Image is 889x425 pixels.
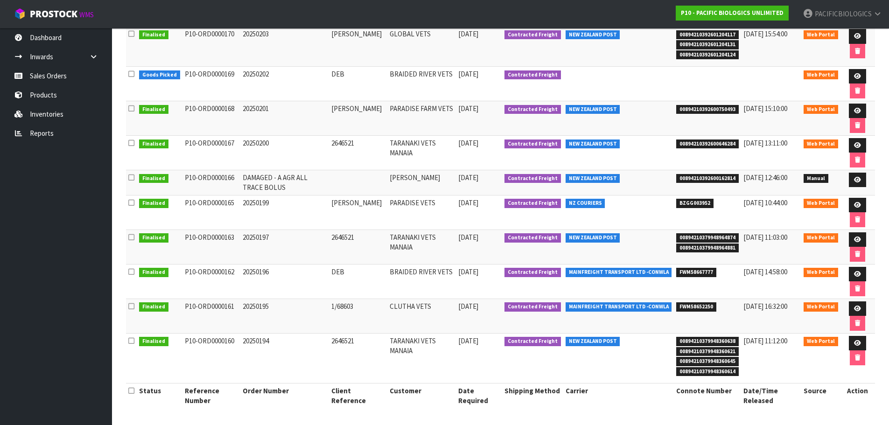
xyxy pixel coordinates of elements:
[676,337,739,346] span: 00894210379948360638
[329,230,387,264] td: 2646521
[387,170,456,195] td: [PERSON_NAME]
[240,26,329,66] td: 20250203
[563,383,674,408] th: Carrier
[566,233,620,243] span: NEW ZEALAND POST
[743,198,787,207] span: [DATE] 10:44:00
[743,302,787,311] span: [DATE] 16:32:00
[504,105,561,114] span: Contracted Freight
[502,383,563,408] th: Shipping Method
[458,104,478,113] span: [DATE]
[676,244,739,253] span: 00894210379948964881
[504,337,561,346] span: Contracted Freight
[387,383,456,408] th: Customer
[387,101,456,135] td: PARADISE FARM VETS
[458,302,478,311] span: [DATE]
[741,383,802,408] th: Date/Time Released
[566,174,620,183] span: NEW ZEALAND POST
[329,101,387,135] td: [PERSON_NAME]
[676,357,739,366] span: 00894210379948360645
[329,299,387,333] td: 1/68603
[182,170,241,195] td: P10-ORD0000166
[240,101,329,135] td: 20250201
[182,333,241,383] td: P10-ORD0000160
[182,383,241,408] th: Reference Number
[240,333,329,383] td: 20250194
[240,230,329,264] td: 20250197
[139,70,180,80] span: Goods Picked
[566,337,620,346] span: NEW ZEALAND POST
[387,195,456,230] td: PARADISE VETS
[387,264,456,299] td: BRAIDED RIVER VETS
[681,9,784,17] strong: P10 - PACIFIC BIOLOGICS UNLIMITED
[815,9,872,18] span: PACIFICBIOLOGICS
[676,105,739,114] span: 00894210392600750493
[240,195,329,230] td: 20250199
[566,105,620,114] span: NEW ZEALAND POST
[329,66,387,101] td: DEB
[840,383,875,408] th: Action
[458,70,478,78] span: [DATE]
[504,139,561,149] span: Contracted Freight
[458,198,478,207] span: [DATE]
[182,195,241,230] td: P10-ORD0000165
[387,26,456,66] td: GLOBAL VETS
[329,333,387,383] td: 2646521
[139,30,168,40] span: Finalised
[458,267,478,276] span: [DATE]
[504,174,561,183] span: Contracted Freight
[676,199,714,208] span: BZGG003952
[804,302,838,312] span: Web Portal
[387,333,456,383] td: TARANAKI VETS MANAIA
[456,383,502,408] th: Date Required
[458,29,478,38] span: [DATE]
[14,8,26,20] img: cube-alt.png
[387,230,456,264] td: TARANAKI VETS MANAIA
[566,268,672,277] span: MAINFREIGHT TRANSPORT LTD -CONWLA
[504,199,561,208] span: Contracted Freight
[743,29,787,38] span: [DATE] 15:54:00
[804,268,838,277] span: Web Portal
[676,30,739,40] span: 00894210392601204117
[182,264,241,299] td: P10-ORD0000162
[387,135,456,170] td: TARANAKI VETS MANAIA
[804,233,838,243] span: Web Portal
[182,101,241,135] td: P10-ORD0000168
[676,302,716,312] span: FWM58652250
[182,135,241,170] td: P10-ORD0000167
[182,26,241,66] td: P10-ORD0000170
[566,30,620,40] span: NEW ZEALAND POST
[137,383,182,408] th: Status
[240,66,329,101] td: 20250202
[504,233,561,243] span: Contracted Freight
[676,347,739,356] span: 00894210379948360621
[458,139,478,147] span: [DATE]
[182,230,241,264] td: P10-ORD0000163
[676,268,716,277] span: FWM58667777
[743,104,787,113] span: [DATE] 15:10:00
[676,174,739,183] span: 00894210392600162814
[743,233,787,242] span: [DATE] 11:03:00
[329,264,387,299] td: DEB
[30,8,77,20] span: ProStock
[458,233,478,242] span: [DATE]
[676,40,739,49] span: 00894210392601204131
[387,66,456,101] td: BRAIDED RIVER VETS
[139,337,168,346] span: Finalised
[676,139,739,149] span: 00894210392600646284
[504,268,561,277] span: Contracted Freight
[743,173,787,182] span: [DATE] 12:46:00
[240,299,329,333] td: 20250195
[139,199,168,208] span: Finalised
[240,135,329,170] td: 20250200
[329,26,387,66] td: [PERSON_NAME]
[801,383,840,408] th: Source
[182,299,241,333] td: P10-ORD0000161
[240,264,329,299] td: 20250196
[139,105,168,114] span: Finalised
[743,139,787,147] span: [DATE] 13:11:00
[804,174,828,183] span: Manual
[804,105,838,114] span: Web Portal
[240,383,329,408] th: Order Number
[139,268,168,277] span: Finalised
[79,10,94,19] small: WMS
